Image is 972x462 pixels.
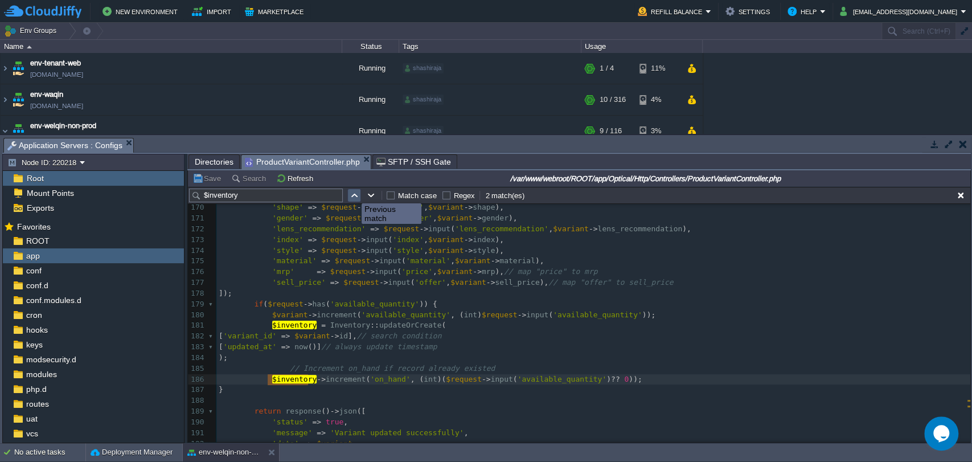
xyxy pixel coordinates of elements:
div: 173 [188,235,206,246]
img: AMDAwAAAACH5BAEAAAAALAAAAAABAAEAAAICRAEAOw== [10,84,26,115]
span: 'available_quantity' [361,310,450,319]
span: => [308,246,317,255]
span: -> [357,203,366,211]
span: input [366,246,388,255]
span: ); [219,353,228,362]
span: => [308,203,317,211]
span: hooks [24,325,50,335]
span: input [526,310,548,319]
img: AMDAwAAAACH5BAEAAAAALAAAAAABAAEAAAICRAEAOw== [1,53,10,84]
div: 185 [188,363,206,374]
button: Settings [725,5,773,18]
div: 192 [188,439,206,449]
span: ( [326,300,330,308]
span: -> [491,256,500,265]
label: Match case [398,191,437,200]
a: modsecurity.d [24,354,78,365]
a: Mount Points [24,188,76,198]
span: -> [589,224,598,233]
span: $request [384,224,420,233]
span: 'material' [272,256,317,265]
span: 'available_quantity' [330,300,420,308]
span: -> [464,203,473,211]
span: -> [357,246,366,255]
span: => [304,439,313,448]
a: conf [24,265,43,276]
span: -> [419,224,428,233]
span: ()] [308,342,321,351]
span: uat [24,414,39,424]
span: 'style' [392,246,424,255]
span: [ [219,342,223,351]
a: env-waqin [30,89,63,100]
span: Application Servers : Configs [7,138,122,153]
span: ), [508,214,518,222]
span: => [312,418,321,426]
div: 183 [188,342,206,353]
button: Env Groups [4,23,60,39]
span: sell_price [495,278,539,287]
span: $request [482,310,518,319]
span: id [339,332,348,340]
span: $request [321,246,357,255]
button: Refresh [276,173,317,183]
span: :: [370,321,379,329]
a: app [24,251,42,261]
span: lens_recommendation [597,224,682,233]
span: routes [24,399,51,409]
span: 'gender' [272,214,308,222]
span: ], [348,332,357,340]
span: $variant [317,439,352,448]
span: Inventory [330,321,370,329]
span: , [450,256,455,265]
span: cron [24,310,44,320]
img: AMDAwAAAACH5BAEAAAAALAAAAAABAAEAAAICRAEAOw== [1,116,10,146]
span: increment [326,375,366,383]
span: ), [540,278,549,287]
span: ), [495,267,504,276]
span: )) { [419,300,437,308]
a: Root [24,173,46,183]
span: )); [629,375,642,383]
span: , [343,418,348,426]
span: -> [330,332,339,340]
span: $variant [553,224,589,233]
span: 'sell_price' [272,278,326,287]
span: ROOT [24,236,51,246]
img: AMDAwAAAACH5BAEAAAAALAAAAAABAAEAAAICRAEAOw== [10,116,26,146]
span: return [255,407,281,415]
div: 3% [639,116,676,146]
div: 2 match(es) [485,190,526,201]
span: input [379,256,401,265]
div: Usage [582,40,702,53]
span: ( [548,310,553,319]
span: ( [263,300,268,308]
div: 176 [188,267,206,277]
div: 171 [188,213,206,224]
span: // search condition [357,332,442,340]
span: 'data' [272,439,299,448]
div: 175 [188,256,206,267]
span: 'mrp' [272,267,294,276]
div: No active tasks [14,443,85,461]
span: 'index' [392,235,424,244]
span: 'Variant updated successfully' [330,428,464,437]
span: -> [464,246,473,255]
div: 177 [188,277,206,288]
span: true [326,418,343,426]
span: 'available_quantity' [517,375,606,383]
span: $inventory [272,321,317,329]
span: $variant [450,278,486,287]
span: ), [682,224,691,233]
span: 'price' [401,267,433,276]
span: -> [517,310,526,319]
span: , [424,235,428,244]
span: int [424,375,437,383]
span: } [219,385,223,394]
span: [ [219,332,223,340]
span: input [375,267,397,276]
span: $variant [428,203,464,211]
span: Directories [195,155,233,169]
